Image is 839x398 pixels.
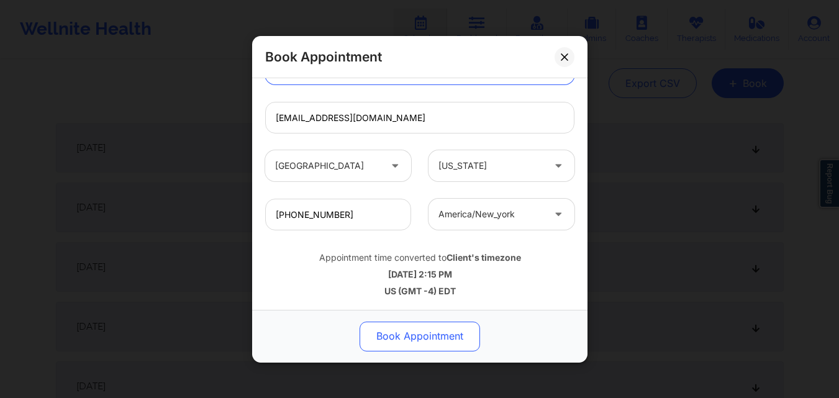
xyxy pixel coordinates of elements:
div: [PERSON_NAME] [275,53,531,84]
input: Patient's Phone Number [265,199,411,230]
div: [US_STATE] [438,150,543,181]
h2: Book Appointment [265,48,382,65]
div: Appointment time converted to [265,251,574,264]
input: Patient's Email [265,102,574,133]
div: [DATE] 2:15 PM [265,268,574,281]
b: Client's timezone [446,252,520,263]
button: Book Appointment [360,321,480,351]
div: america/new_york [438,199,543,230]
div: [GEOGRAPHIC_DATA] [275,150,380,181]
div: US (GMT -4) EDT [265,284,574,297]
